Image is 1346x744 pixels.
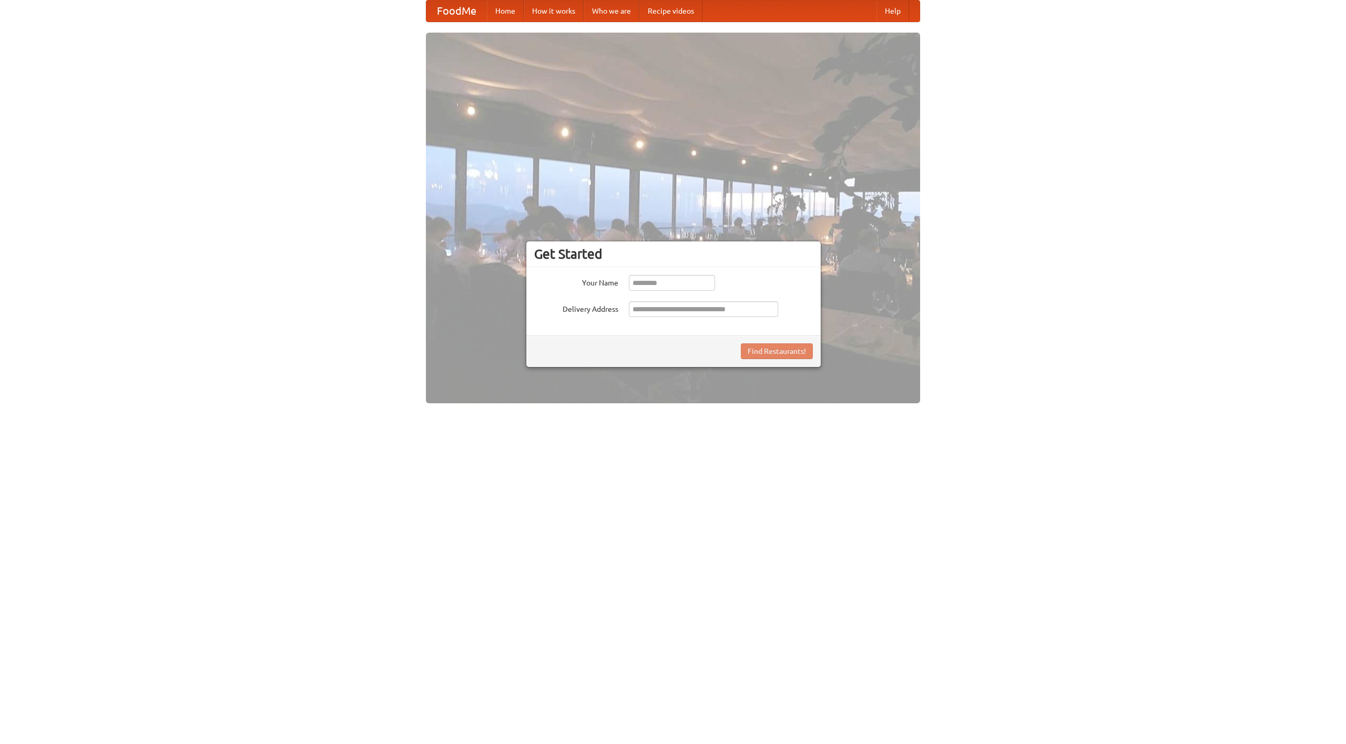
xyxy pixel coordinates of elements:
a: Who we are [584,1,639,22]
a: Help [876,1,909,22]
label: Delivery Address [534,301,618,314]
button: Find Restaurants! [741,343,813,359]
label: Your Name [534,275,618,288]
a: Recipe videos [639,1,702,22]
a: FoodMe [426,1,487,22]
a: How it works [524,1,584,22]
a: Home [487,1,524,22]
h3: Get Started [534,246,813,262]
